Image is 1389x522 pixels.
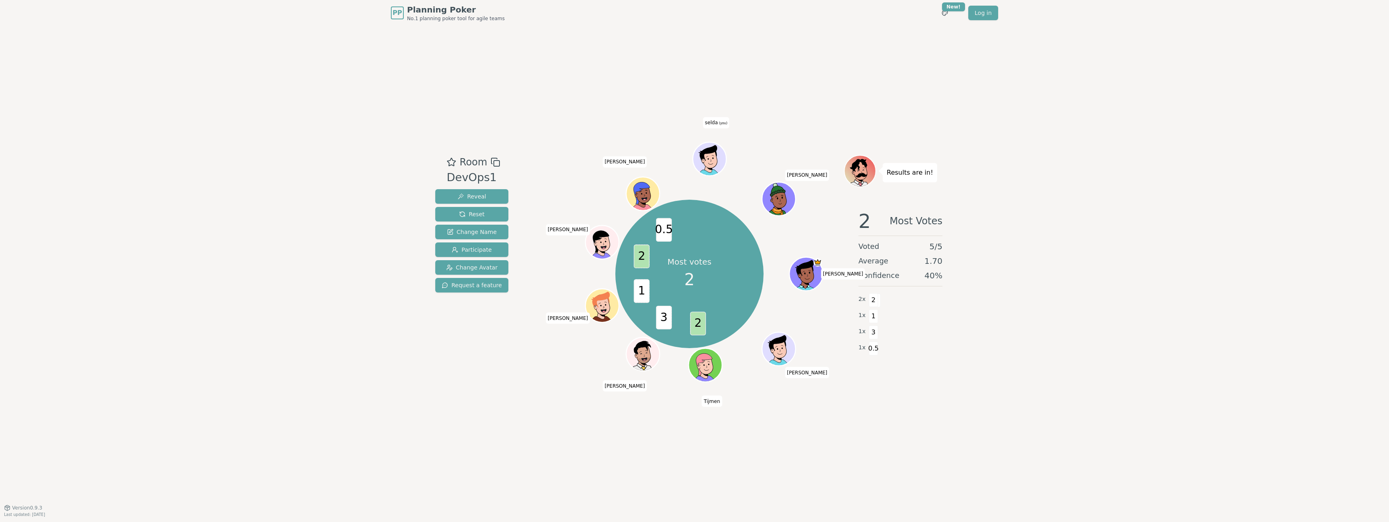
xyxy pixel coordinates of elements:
[4,512,45,517] span: Last updated: [DATE]
[694,143,726,175] button: Click to change your avatar
[858,211,871,231] span: 2
[667,256,711,267] p: Most votes
[858,295,866,304] span: 2 x
[459,210,485,218] span: Reset
[869,342,878,355] span: 0.5
[602,156,647,167] span: Click to change your name
[702,396,722,407] span: Click to change your name
[457,192,486,200] span: Reveal
[446,263,498,271] span: Change Avatar
[942,2,965,11] div: New!
[392,8,402,18] span: PP
[690,312,706,336] span: 2
[656,306,672,330] span: 3
[925,270,942,281] span: 40 %
[447,155,456,169] button: Add as favourite
[924,255,942,267] span: 1.70
[684,267,694,292] span: 2
[869,309,878,323] span: 1
[435,260,508,275] button: Change Avatar
[634,280,650,303] span: 1
[442,281,502,289] span: Request a feature
[869,326,878,339] span: 3
[858,311,866,320] span: 1 x
[968,6,998,20] a: Log in
[869,293,878,307] span: 2
[435,225,508,239] button: Change Name
[435,189,508,204] button: Reveal
[929,241,942,252] span: 5 / 5
[858,255,888,267] span: Average
[887,167,933,178] p: Results are in!
[447,228,497,236] span: Change Name
[718,121,728,125] span: (you)
[814,258,822,267] span: Yashvant is the host
[452,246,492,254] span: Participate
[12,505,42,511] span: Version 0.9.3
[447,169,500,186] div: DevOps1
[890,211,942,231] span: Most Votes
[546,224,590,235] span: Click to change your name
[858,327,866,336] span: 1 x
[785,169,829,181] span: Click to change your name
[435,278,508,292] button: Request a feature
[4,505,42,511] button: Version0.9.3
[602,380,647,391] span: Click to change your name
[634,245,650,269] span: 2
[785,367,829,378] span: Click to change your name
[435,207,508,221] button: Reset
[460,155,487,169] span: Room
[821,268,865,280] span: Click to change your name
[938,6,952,20] button: New!
[407,4,505,15] span: Planning Poker
[407,15,505,22] span: No.1 planning poker tool for agile teams
[546,313,590,324] span: Click to change your name
[858,241,879,252] span: Voted
[858,343,866,352] span: 1 x
[858,270,899,281] span: Confidence
[703,117,729,128] span: Click to change your name
[391,4,505,22] a: PPPlanning PokerNo.1 planning poker tool for agile teams
[656,218,672,242] span: 0.5
[435,242,508,257] button: Participate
